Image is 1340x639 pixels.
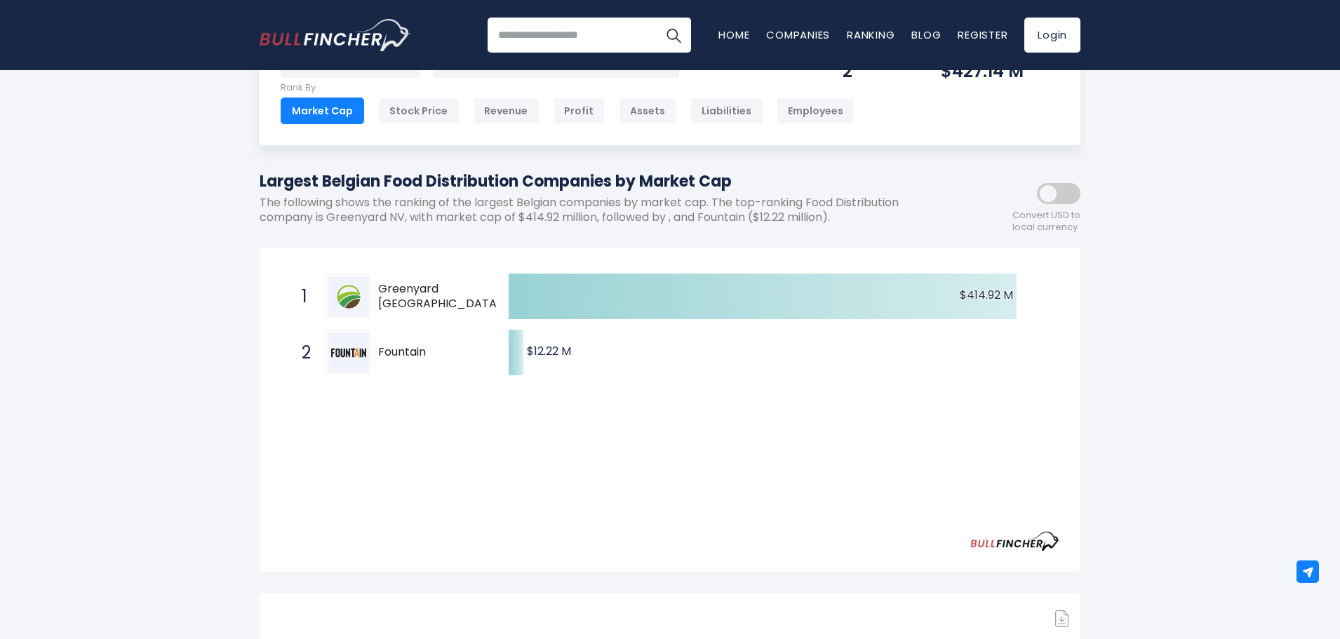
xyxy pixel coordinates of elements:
p: The following shows the ranking of the largest Belgian companies by market cap. The top-ranking F... [260,196,954,225]
text: $414.92 M [960,287,1013,303]
span: 1 [295,285,309,309]
div: Revenue [473,97,539,124]
span: Greenyard [GEOGRAPHIC_DATA] [378,282,502,311]
a: Blog [911,27,941,42]
div: Profit [553,97,605,124]
div: $427.14 M [941,60,1059,82]
a: Go to homepage [260,19,410,51]
div: Liabilities [690,97,763,124]
span: Fountain [378,345,484,360]
a: Companies [766,27,830,42]
a: Home [718,27,749,42]
span: 2 [295,341,309,365]
span: Convert USD to local currency [1012,210,1080,234]
div: Employees [777,97,855,124]
p: Rank By [281,82,855,94]
img: Greenyard NV [328,276,369,317]
h1: Largest Belgian Food Distribution Companies by Market Cap [260,170,954,193]
div: 2 [843,60,906,82]
text: $12.22 M [527,343,571,359]
a: Login [1024,18,1080,53]
button: Search [656,18,691,53]
img: Bullfincher logo [260,19,411,51]
div: Stock Price [378,97,459,124]
div: Market Cap [281,97,364,124]
a: Ranking [847,27,895,42]
img: Fountain [328,332,369,373]
a: Register [958,27,1007,42]
div: Assets [619,97,676,124]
